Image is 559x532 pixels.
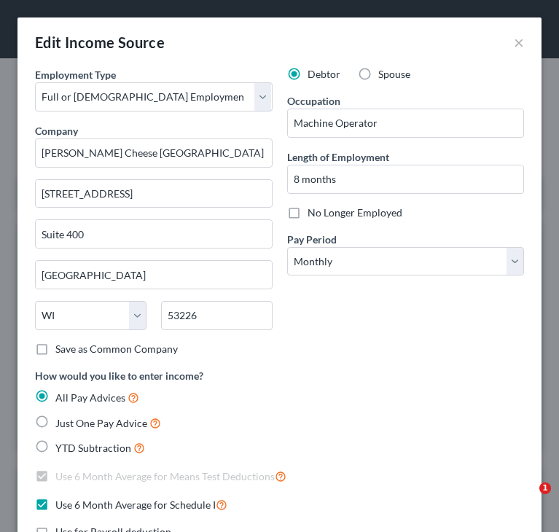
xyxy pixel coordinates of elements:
[55,442,131,454] span: YTD Subtraction
[35,125,78,137] span: Company
[35,368,203,383] label: How would you like to enter income?
[55,470,275,482] span: Use 6 Month Average for Means Test Deductions
[378,68,410,80] span: Spouse
[36,180,272,208] input: Enter address...
[35,138,273,168] input: Search company by name...
[287,233,337,246] span: Pay Period
[55,498,216,511] span: Use 6 Month Average for Schedule I
[287,149,389,165] label: Length of Employment
[55,391,125,404] span: All Pay Advices
[161,301,273,330] input: Enter zip...
[35,32,165,52] div: Edit Income Source
[288,109,524,137] input: --
[55,343,178,355] span: Save as Common Company
[308,206,402,219] span: No Longer Employed
[539,482,551,494] span: 1
[36,261,272,289] input: Enter city...
[36,220,272,248] input: Unit, Suite, etc...
[308,68,340,80] span: Debtor
[514,34,524,51] button: ×
[288,165,524,193] input: ex: 2 years
[509,482,544,517] iframe: Intercom live chat
[35,69,116,81] span: Employment Type
[55,417,147,429] span: Just One Pay Advice
[287,93,340,109] label: Occupation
